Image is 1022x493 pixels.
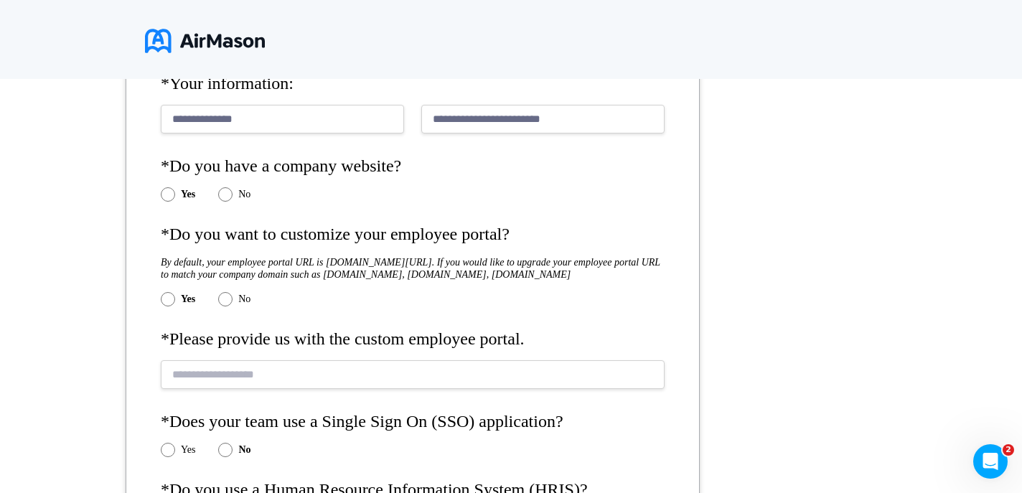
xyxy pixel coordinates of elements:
[145,23,265,59] img: logo
[238,189,250,200] label: No
[181,444,195,456] label: Yes
[161,156,665,177] h4: *Do you have a company website?
[161,329,665,349] h4: *Please provide us with the custom employee portal.
[181,294,195,305] label: Yes
[161,225,665,245] h4: *Do you want to customize your employee portal?
[238,444,250,456] label: No
[161,412,665,432] h4: *Does your team use a Single Sign On (SSO) application?
[181,189,195,200] label: Yes
[238,294,250,305] label: No
[1003,444,1014,456] span: 2
[161,256,665,281] h5: By default, your employee portal URL is [DOMAIN_NAME][URL]. If you would like to upgrade your emp...
[973,444,1008,479] iframe: Intercom live chat
[161,74,665,94] h4: *Your information:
